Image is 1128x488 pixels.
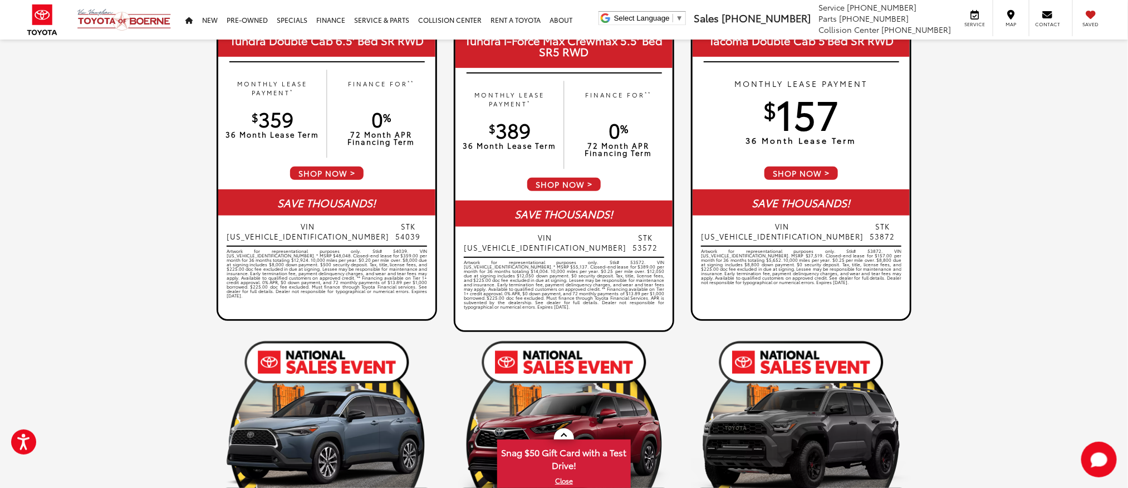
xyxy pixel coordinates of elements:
span: Service [818,2,845,13]
span: 0 [371,104,391,133]
sup: $ [763,93,776,125]
img: 19_1754410595.png [691,338,911,488]
span: Tacoma Double Cab 5'Bed SR RWD [695,35,907,46]
span: [PHONE_NUMBER] [839,13,909,24]
span: Sales [694,11,719,25]
span: 359 [252,104,293,133]
span: Tundra Double Cab 6.5' Bed SR RWD [221,35,433,46]
p: 36 Month Lease Term [693,136,910,144]
span: VIN [US_VEHICLE_IDENTIFICATION_NUMBER] [227,221,389,241]
span: VIN [US_VEHICLE_IDENTIFICATION_NUMBER] [464,232,626,252]
div: Artwork for representational purposes only. Stk# 53872. VIN [US_VEHICLE_IDENTIFICATION_NUMBER]. M... [701,249,901,316]
span: Map [999,21,1023,28]
p: FINANCE FOR [570,90,667,109]
span: 0 [609,115,628,144]
p: 36 Month Lease Term [461,142,558,149]
button: Toggle Chat Window [1081,442,1117,477]
span: [PHONE_NUMBER] [847,2,916,13]
span: ▼ [676,14,683,22]
span: VIN [US_VEHICLE_IDENTIFICATION_NUMBER] [701,221,864,241]
span: Service [962,21,987,28]
span: STK 53572 [626,232,664,252]
sup: % [383,109,391,125]
img: 19_1754410595.png [454,338,674,488]
div: Artwork for representational purposes only. Stk# 53572. VIN [US_VEHICLE_IDENTIFICATION_NUMBER]. *... [464,260,664,327]
span: 389 [489,115,531,144]
p: MONTHLY LEASE PAYMENT [461,90,558,109]
img: 19_1754410595.png [217,338,437,488]
span: [PHONE_NUMBER] [722,11,811,25]
span: Contact [1035,21,1060,28]
span: Snag $50 Gift Card with a Test Drive! [498,441,630,475]
span: Collision Center [818,24,879,35]
img: Vic Vaughan Toyota of Boerne [77,8,171,31]
div: SAVE THOUSANDS! [218,189,435,216]
div: Artwork for representational purposes only. Stk# 54039. VIN [US_VEHICLE_IDENTIFICATION_NUMBER]. *... [227,249,427,316]
span: Saved [1078,21,1103,28]
sup: $ [489,120,496,136]
svg: Start Chat [1081,442,1117,477]
span: STK 54039 [389,221,427,241]
div: SAVE THOUSANDS! [693,189,910,216]
p: 36 Month Lease Term [224,131,321,138]
span: [PHONE_NUMBER] [881,24,951,35]
span: 157 [763,85,839,140]
div: SAVE THOUSANDS! [455,201,673,227]
span: ​ [673,14,673,22]
sup: % [620,120,628,136]
span: SHOP NOW [763,165,839,181]
span: SHOP NOW [526,177,602,192]
p: 72 Month APR Financing Term [570,142,667,157]
span: Tundra i-Force Max Crewmax 5.5' Bed SR5 RWD [458,35,670,57]
span: Select Language [614,14,670,22]
a: Select Language​ [614,14,683,22]
span: STK 53872 [864,221,901,241]
span: Parts [818,13,837,24]
span: SHOP NOW [289,165,365,181]
p: FINANCE FOR [332,79,430,97]
p: MONTHLY LEASE PAYMENT [693,78,910,89]
sup: $ [252,109,258,125]
p: MONTHLY LEASE PAYMENT [224,79,321,97]
p: 72 Month APR Financing Term [332,131,430,145]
